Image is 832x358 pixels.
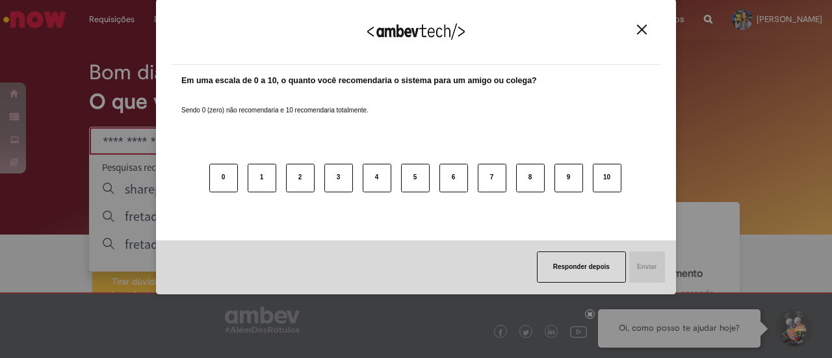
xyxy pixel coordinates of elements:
button: 7 [478,164,506,192]
button: 6 [439,164,468,192]
button: 2 [286,164,315,192]
button: 1 [248,164,276,192]
img: Close [637,25,647,34]
button: 10 [593,164,621,192]
button: 3 [324,164,353,192]
label: Sendo 0 (zero) não recomendaria e 10 recomendaria totalmente. [181,90,369,115]
img: Logo Ambevtech [367,23,465,40]
button: Close [633,24,651,35]
button: 4 [363,164,391,192]
button: 5 [401,164,430,192]
button: 8 [516,164,545,192]
button: Responder depois [537,251,626,283]
button: 0 [209,164,238,192]
label: Em uma escala de 0 a 10, o quanto você recomendaria o sistema para um amigo ou colega? [181,75,537,87]
button: 9 [554,164,583,192]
